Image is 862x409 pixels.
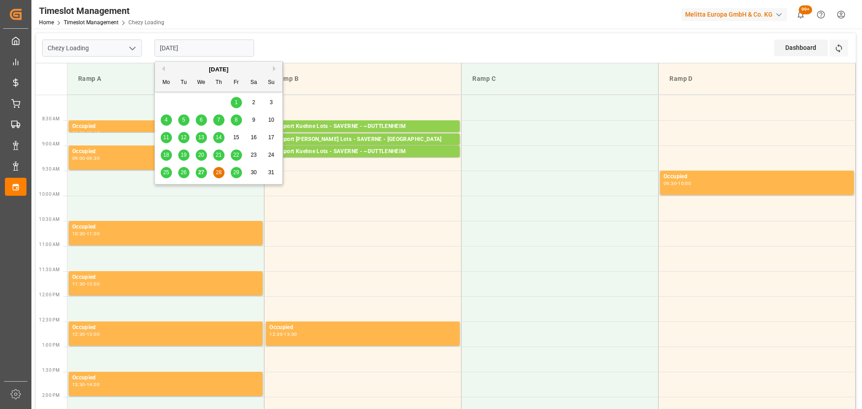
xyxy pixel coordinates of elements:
[269,147,456,156] div: Transport Kuehne Lots - SAVERNE - ~DUTTLENHEIM
[72,273,259,282] div: Occupied
[178,150,189,161] div: Choose Tuesday, August 19th, 2025
[272,70,454,87] div: Ramp B
[42,40,142,57] input: Type to search/select
[178,114,189,126] div: Choose Tuesday, August 5th, 2025
[248,132,259,143] div: Choose Saturday, August 16th, 2025
[72,131,85,135] div: 08:30
[72,332,85,336] div: 12:30
[165,117,168,123] span: 4
[178,77,189,88] div: Tu
[231,132,242,143] div: Choose Friday, August 15th, 2025
[678,181,691,185] div: 10:00
[213,77,224,88] div: Th
[196,77,207,88] div: We
[200,117,203,123] span: 6
[248,167,259,178] div: Choose Saturday, August 30th, 2025
[268,117,274,123] span: 10
[161,132,172,143] div: Choose Monday, August 11th, 2025
[180,169,186,176] span: 26
[235,99,238,106] span: 1
[72,147,259,156] div: Occupied
[282,332,284,336] div: -
[266,132,277,143] div: Choose Sunday, August 17th, 2025
[154,40,254,57] input: DD-MM-YYYY
[269,332,282,336] div: 12:30
[284,332,297,336] div: 13:00
[87,383,100,387] div: 14:00
[72,383,85,387] div: 13:30
[72,232,85,236] div: 10:30
[42,393,60,398] span: 2:00 PM
[251,152,256,158] span: 23
[42,368,60,373] span: 1:30 PM
[213,167,224,178] div: Choose Thursday, August 28th, 2025
[248,77,259,88] div: Sa
[39,242,60,247] span: 11:00 AM
[178,132,189,143] div: Choose Tuesday, August 12th, 2025
[269,135,456,144] div: Transport [PERSON_NAME] Lots - SAVERNE - [GEOGRAPHIC_DATA]
[87,131,100,135] div: 08:45
[231,77,242,88] div: Fr
[248,150,259,161] div: Choose Saturday, August 23rd, 2025
[158,94,280,181] div: month 2025-08
[677,181,678,185] div: -
[85,156,87,160] div: -
[215,169,221,176] span: 28
[39,217,60,222] span: 10:30 AM
[215,152,221,158] span: 21
[266,167,277,178] div: Choose Sunday, August 31st, 2025
[252,99,255,106] span: 2
[42,343,60,347] span: 1:00 PM
[161,150,172,161] div: Choose Monday, August 18th, 2025
[811,4,831,25] button: Help Center
[235,117,238,123] span: 8
[269,156,456,164] div: Pallets: 1,TU: 95,City: ~[GEOGRAPHIC_DATA],Arrival: [DATE] 00:00:00
[42,116,60,121] span: 8:30 AM
[666,70,848,87] div: Ramp D
[252,117,255,123] span: 9
[85,282,87,286] div: -
[159,66,165,71] button: Previous Month
[72,323,259,332] div: Occupied
[42,167,60,172] span: 9:30 AM
[39,192,60,197] span: 10:00 AM
[87,156,100,160] div: 09:30
[39,4,164,18] div: Timeslot Management
[163,134,169,141] span: 11
[791,4,811,25] button: show 100 new notifications
[664,181,677,185] div: 09:30
[198,134,204,141] span: 13
[269,131,456,139] div: Pallets: ,TU: 38,City: ~[GEOGRAPHIC_DATA],Arrival: [DATE] 00:00:00
[163,169,169,176] span: 25
[87,332,100,336] div: 13:00
[213,150,224,161] div: Choose Thursday, August 21st, 2025
[233,134,239,141] span: 15
[231,150,242,161] div: Choose Friday, August 22nd, 2025
[198,169,204,176] span: 27
[178,167,189,178] div: Choose Tuesday, August 26th, 2025
[72,122,259,131] div: Occupied
[248,114,259,126] div: Choose Saturday, August 9th, 2025
[85,232,87,236] div: -
[215,134,221,141] span: 14
[180,134,186,141] span: 12
[196,150,207,161] div: Choose Wednesday, August 20th, 2025
[268,134,274,141] span: 17
[39,267,60,272] span: 11:30 AM
[273,66,278,71] button: Next Month
[266,97,277,108] div: Choose Sunday, August 3rd, 2025
[87,232,100,236] div: 11:00
[251,169,256,176] span: 30
[72,156,85,160] div: 09:00
[270,99,273,106] span: 3
[269,144,456,152] div: Pallets: 1,TU: 141,City: [GEOGRAPHIC_DATA],Arrival: [DATE] 00:00:00
[231,167,242,178] div: Choose Friday, August 29th, 2025
[196,114,207,126] div: Choose Wednesday, August 6th, 2025
[182,117,185,123] span: 5
[268,169,274,176] span: 31
[72,223,259,232] div: Occupied
[125,41,139,55] button: open menu
[42,141,60,146] span: 9:00 AM
[64,19,119,26] a: Timeslot Management
[85,383,87,387] div: -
